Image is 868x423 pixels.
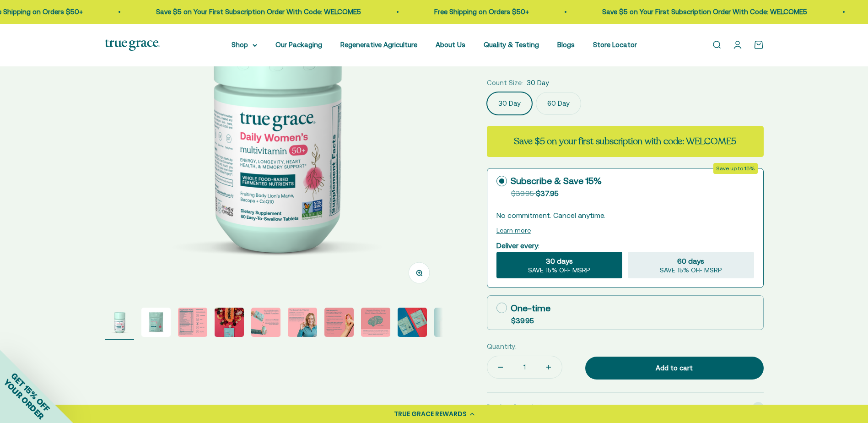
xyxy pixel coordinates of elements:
[514,135,736,147] strong: Save $5 on your first subscription with code: WELCOME5
[141,308,171,340] button: Go to item 2
[394,409,467,419] div: TRUE GRACE REWARDS
[251,308,280,337] img: When you opt for our refill pouches instead of buying a new bottle every time you buy supplements...
[487,77,523,88] legend: Count Size:
[105,308,134,337] img: Daily Women's 50+ Multivitamin
[484,41,539,49] a: Quality & Testing
[487,393,764,422] summary: Product Description
[604,363,745,374] div: Add to cart
[527,77,549,88] span: 30 Day
[151,6,356,17] p: Save $5 on Your First Subscription Order With Code: WELCOME5
[141,308,171,337] img: Daily Women's 50+ Multivitamin
[398,308,427,340] button: Go to item 9
[436,41,465,49] a: About Us
[430,8,524,16] a: Free Shipping on Orders $50+
[434,308,464,337] img: Daily Women's 50+ Multivitamin
[598,6,803,17] p: Save $5 on Your First Subscription Order With Code: WELCOME5
[251,308,280,340] button: Go to item 5
[232,39,257,50] summary: Shop
[275,41,322,49] a: Our Packaging
[105,308,134,340] button: Go to item 1
[398,308,427,337] img: Daily Women's 50+ Multivitamin
[593,41,637,49] a: Store Locator
[288,308,317,337] img: L-ergothioneine, an antioxidant known as 'the longevity vitamin', declines as we age and is limit...
[2,377,46,421] span: YOUR ORDER
[585,357,764,380] button: Add to cart
[361,308,390,337] img: Lion's Mane supports brain, nerve, and cognitive health.* Our extracts come exclusively from the ...
[215,308,244,337] img: Daily Women's 50+ Multivitamin
[434,308,464,340] button: Go to item 10
[215,308,244,340] button: Go to item 4
[487,402,550,413] span: Product Description
[487,341,517,352] label: Quantity:
[340,41,417,49] a: Regenerative Agriculture
[535,356,562,378] button: Increase quantity
[324,308,354,340] button: Go to item 7
[9,371,52,413] span: GET 15% OFF
[178,308,207,340] button: Go to item 3
[324,308,354,337] img: - L-ergothioneine to support longevity* - CoQ10 for antioxidant support and heart health* - 150% ...
[557,41,575,49] a: Blogs
[487,356,514,378] button: Decrease quantity
[288,308,317,340] button: Go to item 6
[361,308,390,340] button: Go to item 8
[178,308,207,337] img: Fruiting Body Vegan Soy Free Gluten Free Dairy Free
